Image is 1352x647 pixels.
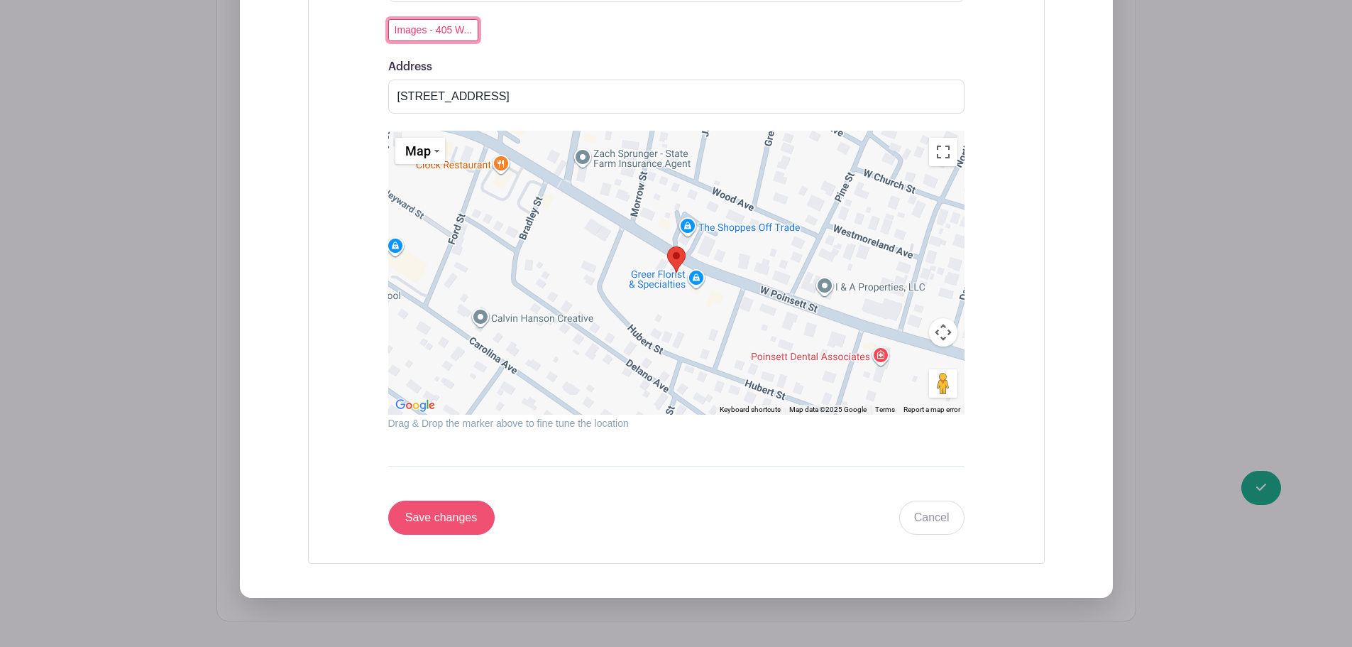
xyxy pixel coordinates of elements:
small: Drag & Drop the marker above to fine tune the location [388,418,629,429]
img: Google [392,396,439,415]
input: Save changes [388,501,495,535]
button: Map camera controls [929,318,957,347]
a: Terms (opens in new tab) [875,406,895,413]
button: Toggle fullscreen view [929,138,957,166]
span: Map data ©2025 Google [789,406,867,413]
button: Change map style [395,138,445,164]
a: Open this area in Google Maps (opens a new window) [392,396,439,415]
a: Report a map error [903,406,960,413]
input: Search on map [388,80,964,114]
button: Drag Pegman onto the map to open Street View [929,369,957,398]
a: Cancel [899,501,964,535]
span: Map [405,143,431,158]
label: Address [388,60,432,74]
button: Images - 405 W... [388,19,479,41]
button: Keyboard shortcuts [720,405,781,415]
